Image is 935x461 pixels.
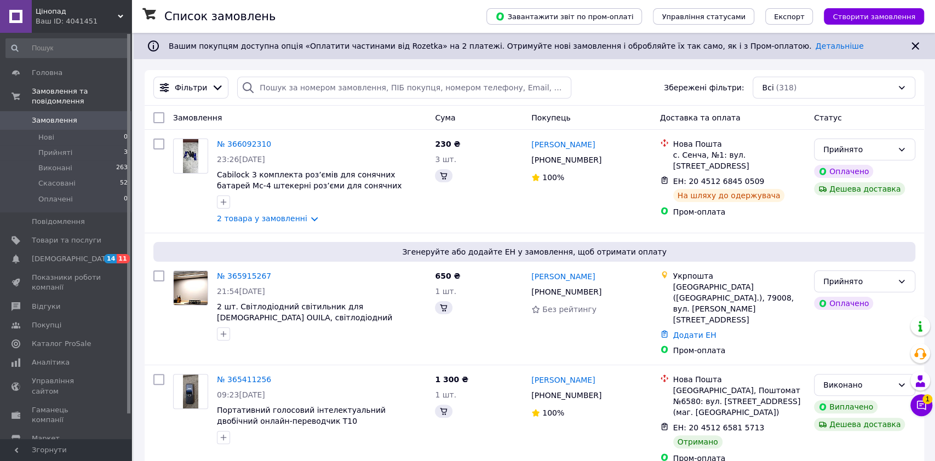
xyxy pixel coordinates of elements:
span: Фільтри [175,82,207,93]
a: № 365411256 [217,375,271,384]
span: 11 [117,254,129,263]
span: 1 шт. [435,287,456,296]
span: Вашим покупцям доступна опція «Оплатити частинами від Rozetka» на 2 платежі. Отримуйте нові замов... [169,42,863,50]
span: Управління сайтом [32,376,101,396]
div: [PHONE_NUMBER] [529,388,604,403]
span: Виконані [38,163,72,173]
span: Прийняті [38,148,72,158]
span: Доставка та оплата [660,113,741,122]
div: На шляху до одержувача [673,189,785,202]
span: 0 [124,194,128,204]
span: Гаманець компанії [32,405,101,425]
span: Відгуки [32,302,60,312]
span: 263 [116,163,128,173]
span: Cума [435,113,455,122]
div: [PHONE_NUMBER] [529,152,604,168]
div: Прийнято [823,275,893,287]
div: Дешева доставка [814,182,905,195]
a: 2 товара у замовленні [217,214,307,223]
img: Фото товару [174,271,208,305]
span: Показники роботи компанії [32,273,101,292]
span: Управління статусами [662,13,745,21]
div: Нова Пошта [673,374,805,385]
input: Пошук [5,38,129,58]
div: с. Сенча, №1: вул. [STREET_ADDRESS] [673,149,805,171]
span: 650 ₴ [435,272,460,280]
a: № 365915267 [217,272,271,280]
span: Згенеруйте або додайте ЕН у замовлення, щоб отримати оплату [158,246,911,257]
span: Експорт [774,13,805,21]
div: [GEOGRAPHIC_DATA], Поштомат №6580: вул. [STREET_ADDRESS] (маг. [GEOGRAPHIC_DATA]) [673,385,805,418]
a: Додати ЕН [673,331,716,339]
button: Завантажити звіт по пром-оплаті [486,8,642,25]
a: [PERSON_NAME] [531,271,595,282]
span: Створити замовлення [833,13,915,21]
div: Пром-оплата [673,345,805,356]
div: Виплачено [814,400,877,413]
button: Створити замовлення [824,8,924,25]
a: [PERSON_NAME] [531,374,595,385]
input: Пошук за номером замовлення, ПІБ покупця, номером телефону, Email, номером накладної [237,77,571,99]
span: Збережені фільтри: [664,82,744,93]
a: Створити замовлення [813,11,924,20]
div: Нова Пошта [673,139,805,149]
span: Завантажити звіт по пром-оплаті [495,11,633,21]
span: Замовлення [173,113,222,122]
div: Виконано [823,379,893,391]
div: Пром-оплата [673,206,805,217]
a: 2 шт. Світлодіодний світильник для [DEMOGRAPHIC_DATA] OUILA, світлодіодний світильник для шафи з ... [217,302,392,344]
span: 0 [124,132,128,142]
span: ЕН: 20 4512 6845 0509 [673,177,765,186]
span: Маркет [32,434,60,443]
span: Замовлення [32,116,77,125]
a: Фото товару [173,374,208,409]
a: Портативний голосовий інтелектуальний двобічний онлайн-переводчик Т10 [217,406,386,425]
a: Cabilock 3 комплекта роз’ємів для сонячних батарей Mc-4 штекерні роз’єми для сонячних батарей [217,170,402,201]
div: Оплачено [814,297,873,310]
span: 1 [922,394,932,404]
span: [DEMOGRAPHIC_DATA] [32,254,113,264]
span: 100% [542,173,564,182]
span: 100% [542,408,564,417]
img: Фото товару [183,374,199,408]
span: 23:26[DATE] [217,155,265,164]
div: Ваш ID: 4041451 [36,16,131,26]
a: [PERSON_NAME] [531,139,595,150]
span: Товари та послуги [32,235,101,245]
span: Нові [38,132,54,142]
a: № 366092310 [217,140,271,148]
span: Скасовані [38,178,76,188]
div: Дешева доставка [814,418,905,431]
h1: Список замовлень [164,10,276,23]
span: Повідомлення [32,217,85,227]
a: Фото товару [173,139,208,174]
span: ЕН: 20 4512 6581 5713 [673,423,765,432]
span: Цінопад [36,7,118,16]
div: [GEOGRAPHIC_DATA] ([GEOGRAPHIC_DATA].), 79008, вул. [PERSON_NAME][STREET_ADDRESS] [673,281,805,325]
div: Прийнято [823,143,893,155]
span: Статус [814,113,842,122]
span: 1 300 ₴ [435,375,468,384]
span: 3 [124,148,128,158]
button: Чат з покупцем1 [910,394,932,416]
a: Фото товару [173,270,208,306]
span: Всі [762,82,773,93]
span: 1 шт. [435,390,456,399]
div: Укрпошта [673,270,805,281]
span: 21:54[DATE] [217,287,265,296]
div: [PHONE_NUMBER] [529,284,604,299]
span: Каталог ProSale [32,339,91,349]
div: Отримано [673,435,722,448]
span: 52 [120,178,128,188]
a: Детальніше [816,42,864,50]
span: Аналітика [32,358,70,367]
span: 3 шт. [435,155,456,164]
span: Покупці [32,320,61,330]
div: Оплачено [814,165,873,178]
span: Покупець [531,113,570,122]
span: (318) [776,83,797,92]
span: Головна [32,68,62,78]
